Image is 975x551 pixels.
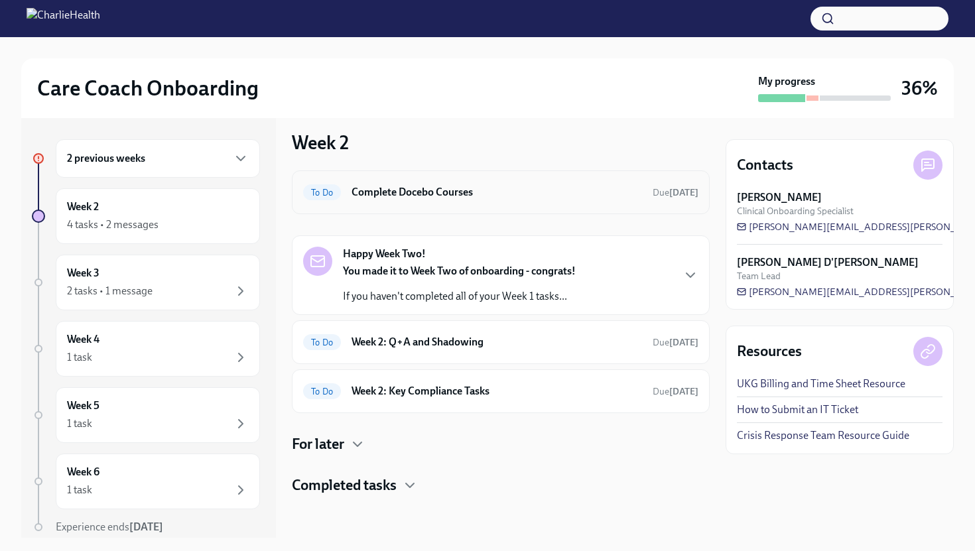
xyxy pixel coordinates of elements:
a: UKG Billing and Time Sheet Resource [737,377,905,391]
a: Week 32 tasks • 1 message [32,255,260,310]
img: CharlieHealth [27,8,100,29]
span: Team Lead [737,270,781,282]
span: October 6th, 2025 10:00 [653,385,698,398]
strong: [DATE] [669,386,698,397]
h6: Week 2: Key Compliance Tasks [352,384,642,398]
span: Clinical Onboarding Specialist [737,205,854,217]
h6: 2 previous weeks [67,151,145,166]
h4: Resources [737,341,802,361]
div: 1 task [67,350,92,365]
span: Due [653,187,698,198]
strong: Happy Week Two! [343,247,426,261]
span: Due [653,386,698,397]
div: For later [292,434,710,454]
div: Completed tasks [292,475,710,495]
h2: Care Coach Onboarding [37,75,259,101]
h3: Week 2 [292,131,349,154]
h4: Contacts [737,155,793,175]
span: October 3rd, 2025 10:00 [653,186,698,199]
h4: For later [292,434,344,454]
div: 1 task [67,416,92,431]
a: To DoComplete Docebo CoursesDue[DATE] [303,182,698,203]
h3: 36% [901,76,938,100]
div: 2 previous weeks [56,139,260,178]
strong: [DATE] [669,187,698,198]
h6: Week 5 [67,398,99,413]
span: To Do [303,337,341,347]
span: October 6th, 2025 10:00 [653,336,698,349]
div: 1 task [67,483,92,497]
a: To DoWeek 2: Q+A and ShadowingDue[DATE] [303,332,698,353]
h6: Week 2 [67,200,99,214]
strong: You made it to Week Two of onboarding - congrats! [343,265,576,277]
strong: [PERSON_NAME] [737,190,822,205]
span: Experience ends [56,520,163,533]
a: Week 41 task [32,321,260,377]
a: Week 61 task [32,454,260,509]
strong: [DATE] [129,520,163,533]
div: 2 tasks • 1 message [67,284,153,298]
a: Week 24 tasks • 2 messages [32,188,260,244]
a: Week 51 task [32,387,260,443]
a: Crisis Response Team Resource Guide [737,428,909,443]
strong: My progress [758,74,815,89]
a: To DoWeek 2: Key Compliance TasksDue[DATE] [303,381,698,402]
h6: Week 4 [67,332,99,347]
a: How to Submit an IT Ticket [737,402,858,417]
span: Due [653,337,698,348]
h6: Complete Docebo Courses [352,185,642,200]
span: To Do [303,387,341,397]
h4: Completed tasks [292,475,397,495]
strong: [DATE] [669,337,698,348]
h6: Week 3 [67,266,99,280]
strong: [PERSON_NAME] D'[PERSON_NAME] [737,255,919,270]
div: 4 tasks • 2 messages [67,217,159,232]
p: If you haven't completed all of your Week 1 tasks... [343,289,576,304]
h6: Week 2: Q+A and Shadowing [352,335,642,349]
span: To Do [303,188,341,198]
h6: Week 6 [67,465,99,479]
